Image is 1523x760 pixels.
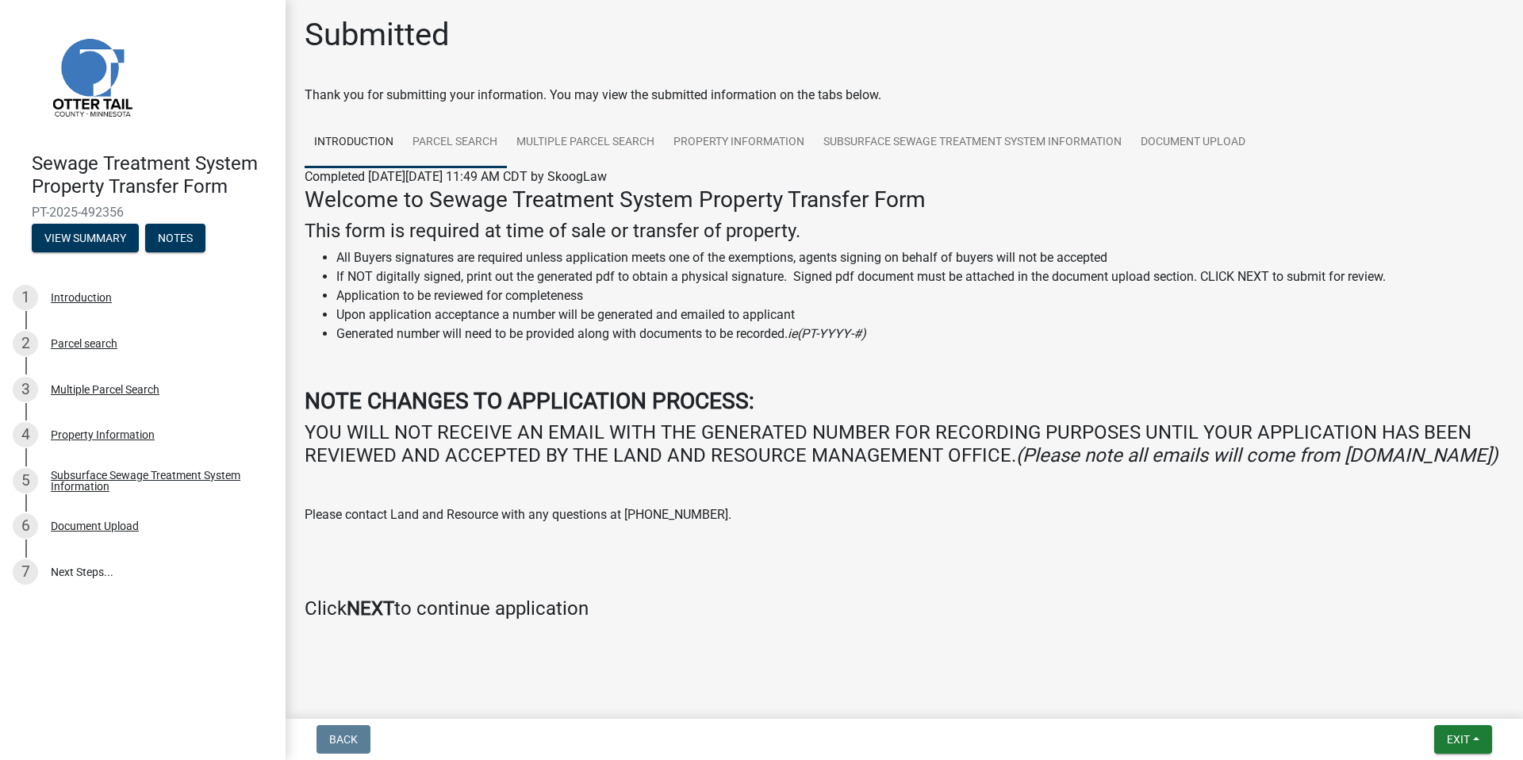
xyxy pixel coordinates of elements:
a: Introduction [305,117,403,168]
div: 1 [13,285,38,310]
span: Back [329,733,358,746]
h4: This form is required at time of sale or transfer of property. [305,220,1504,243]
button: View Summary [32,224,139,252]
strong: NOTE CHANGES TO APPLICATION PROCESS: [305,388,754,414]
span: Exit [1447,733,1470,746]
a: Document Upload [1131,117,1255,168]
i: ie(PT-YYYY-#) [788,326,866,341]
div: 4 [13,422,38,447]
span: PT-2025-492356 [32,205,254,220]
strong: NEXT [347,597,394,620]
div: 5 [13,468,38,493]
div: 3 [13,377,38,402]
li: Upon application acceptance a number will be generated and emailed to applicant [336,305,1504,324]
span: Completed [DATE][DATE] 11:49 AM CDT by SkoogLaw [305,169,607,184]
div: Multiple Parcel Search [51,384,159,395]
div: Introduction [51,292,112,303]
li: Generated number will need to be provided along with documents to be recorded. [336,324,1504,344]
div: 7 [13,559,38,585]
h4: YOU WILL NOT RECEIVE AN EMAIL WITH THE GENERATED NUMBER FOR RECORDING PURPOSES UNTIL YOUR APPLICA... [305,421,1504,467]
div: Thank you for submitting your information. You may view the submitted information on the tabs below. [305,86,1504,105]
a: Subsurface Sewage Treatment System Information [814,117,1131,168]
wm-modal-confirm: Summary [32,232,139,245]
a: Property Information [664,117,814,168]
div: Property Information [51,429,155,440]
div: Subsurface Sewage Treatment System Information [51,470,260,492]
h1: Submitted [305,16,450,54]
wm-modal-confirm: Notes [145,232,205,245]
h3: Welcome to Sewage Treatment System Property Transfer Form [305,186,1504,213]
div: 6 [13,513,38,539]
div: Parcel search [51,338,117,349]
button: Notes [145,224,205,252]
li: If NOT digitally signed, print out the generated pdf to obtain a physical signature. Signed pdf d... [336,267,1504,286]
div: Document Upload [51,520,139,532]
i: (Please note all emails will come from [DOMAIN_NAME]) [1016,444,1498,466]
h4: Sewage Treatment System Property Transfer Form [32,152,273,198]
h4: Click to continue application [305,597,1504,620]
p: Please contact Land and Resource with any questions at [PHONE_NUMBER]. [305,505,1504,524]
div: 2 [13,331,38,356]
img: Otter Tail County, Minnesota [32,17,151,136]
a: Parcel search [403,117,507,168]
button: Back [316,725,370,754]
li: Application to be reviewed for completeness [336,286,1504,305]
a: Multiple Parcel Search [507,117,664,168]
li: All Buyers signatures are required unless application meets one of the exemptions, agents signing... [336,248,1504,267]
button: Exit [1434,725,1492,754]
